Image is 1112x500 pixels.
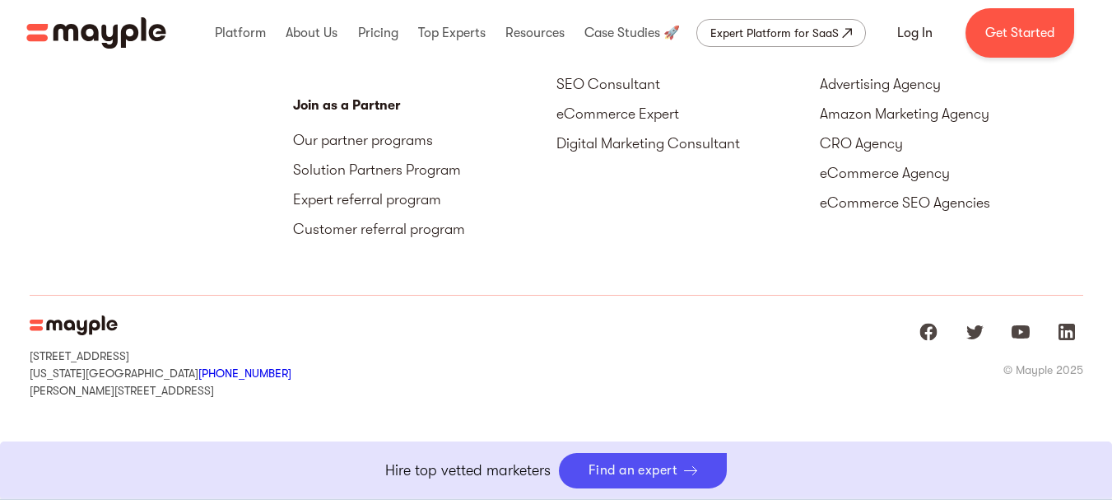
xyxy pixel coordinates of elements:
img: youtube logo [1011,322,1031,342]
a: [PHONE_NUMBER] [198,367,291,380]
a: eCommerce SEO Agencies [820,188,1083,217]
div: Join as a Partner [293,96,556,115]
a: SEO Consultant [556,69,820,99]
img: linkedIn [1057,322,1077,342]
img: Mayple Logo [30,315,118,335]
a: CRO Agency [820,129,1083,158]
div: [STREET_ADDRESS] [US_STATE][GEOGRAPHIC_DATA] [PERSON_NAME][STREET_ADDRESS] [30,348,291,398]
div: Pricing [354,7,402,59]
a: Mayple at Twitter [958,315,991,348]
a: Mayple at LinkedIn [1050,315,1083,348]
img: twitter logo [965,322,984,342]
a: Mayple at Youtube [1004,315,1037,348]
div: Top Experts [414,7,490,59]
a: Solution Partners Program [293,155,556,185]
a: Expert referral program [293,185,556,214]
div: Resources [501,7,569,59]
a: Log In [877,13,952,53]
a: Customer referral program [293,214,556,244]
div: About Us [281,7,342,59]
a: Mayple at Facebook [912,315,945,348]
a: eCommerce Expert [556,99,820,129]
a: Our partner programs [293,125,556,155]
div: Platform [211,7,270,59]
a: Advertising Agency [820,69,1083,99]
div: Expert Platform for SaaS [710,23,839,43]
a: Expert Platform for SaaS [696,19,866,47]
a: Digital Marketing Consultant [556,129,820,158]
img: facebook logo [919,322,938,342]
a: eCommerce Agency [820,158,1083,188]
a: Get Started [965,8,1074,58]
a: Amazon Marketing Agency [820,99,1083,129]
img: Mayple logo [26,17,166,49]
a: home [26,17,166,49]
div: © Mayple 2025 [1003,362,1083,378]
